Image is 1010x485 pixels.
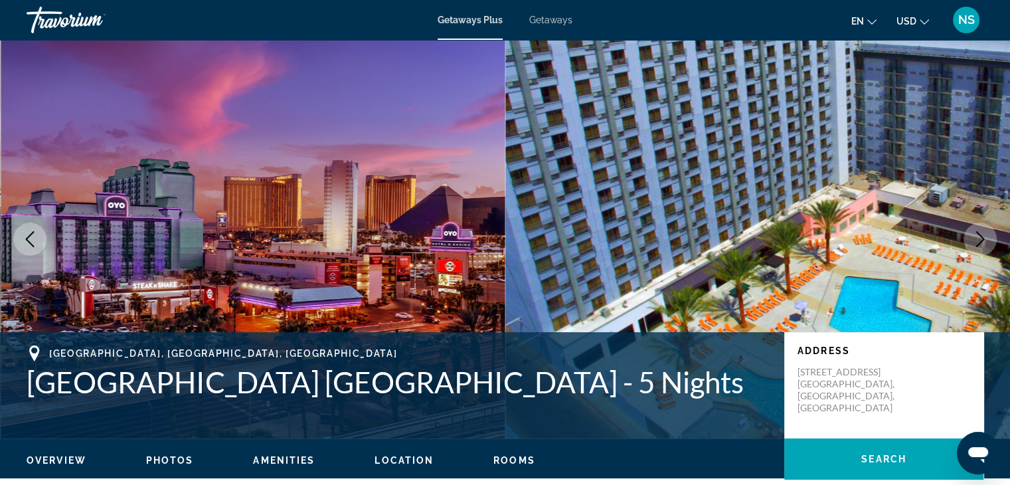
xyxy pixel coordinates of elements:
[896,11,929,31] button: Change currency
[896,16,916,27] span: USD
[375,454,434,466] button: Location
[964,223,997,256] button: Next image
[529,15,572,25] a: Getaways
[146,455,194,466] span: Photos
[146,454,194,466] button: Photos
[784,438,983,480] button: Search
[253,454,315,466] button: Amenities
[375,455,434,466] span: Location
[13,223,46,256] button: Previous image
[798,366,904,414] p: [STREET_ADDRESS] [GEOGRAPHIC_DATA], [GEOGRAPHIC_DATA], [GEOGRAPHIC_DATA]
[27,3,159,37] a: Travorium
[493,454,535,466] button: Rooms
[949,6,983,34] button: User Menu
[253,455,315,466] span: Amenities
[27,454,86,466] button: Overview
[861,454,906,464] span: Search
[798,345,970,356] p: Address
[958,13,975,27] span: NS
[493,455,535,466] span: Rooms
[27,455,86,466] span: Overview
[957,432,999,474] iframe: Button to launch messaging window
[49,348,397,359] span: [GEOGRAPHIC_DATA], [GEOGRAPHIC_DATA], [GEOGRAPHIC_DATA]
[438,15,503,25] a: Getaways Plus
[27,365,771,399] h1: [GEOGRAPHIC_DATA] [GEOGRAPHIC_DATA] - 5 Nights
[851,11,877,31] button: Change language
[851,16,864,27] span: en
